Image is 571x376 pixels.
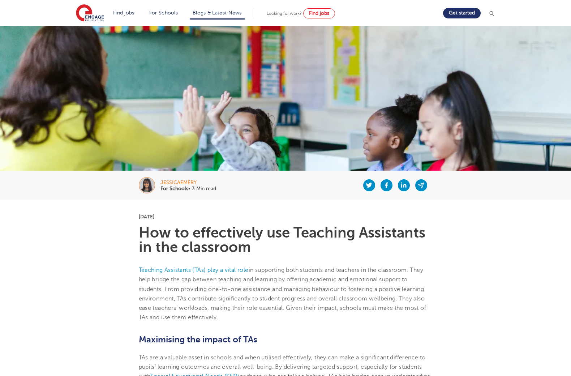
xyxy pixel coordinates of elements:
span: Looking for work? [267,11,302,16]
a: For Schools [149,10,178,16]
h1: How to effectively use Teaching Assistants in the classroom [139,226,433,255]
a: Find jobs [303,8,335,18]
a: Teaching Assistants (TAs) play a vital role [139,267,249,273]
a: Blogs & Latest News [193,10,242,16]
b: For Schools [160,186,188,191]
p: • 3 Min read [160,186,216,191]
span: Find jobs [309,10,329,16]
a: Get started [443,8,481,18]
p: in supporting both students and teachers in the classroom. They help bridge the gap between teach... [139,265,433,322]
a: Find jobs [113,10,134,16]
div: jessicaemery [160,180,216,185]
img: Engage Education [76,4,104,22]
h2: Maximising the impact of TAs [139,333,433,346]
p: [DATE] [139,214,433,219]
